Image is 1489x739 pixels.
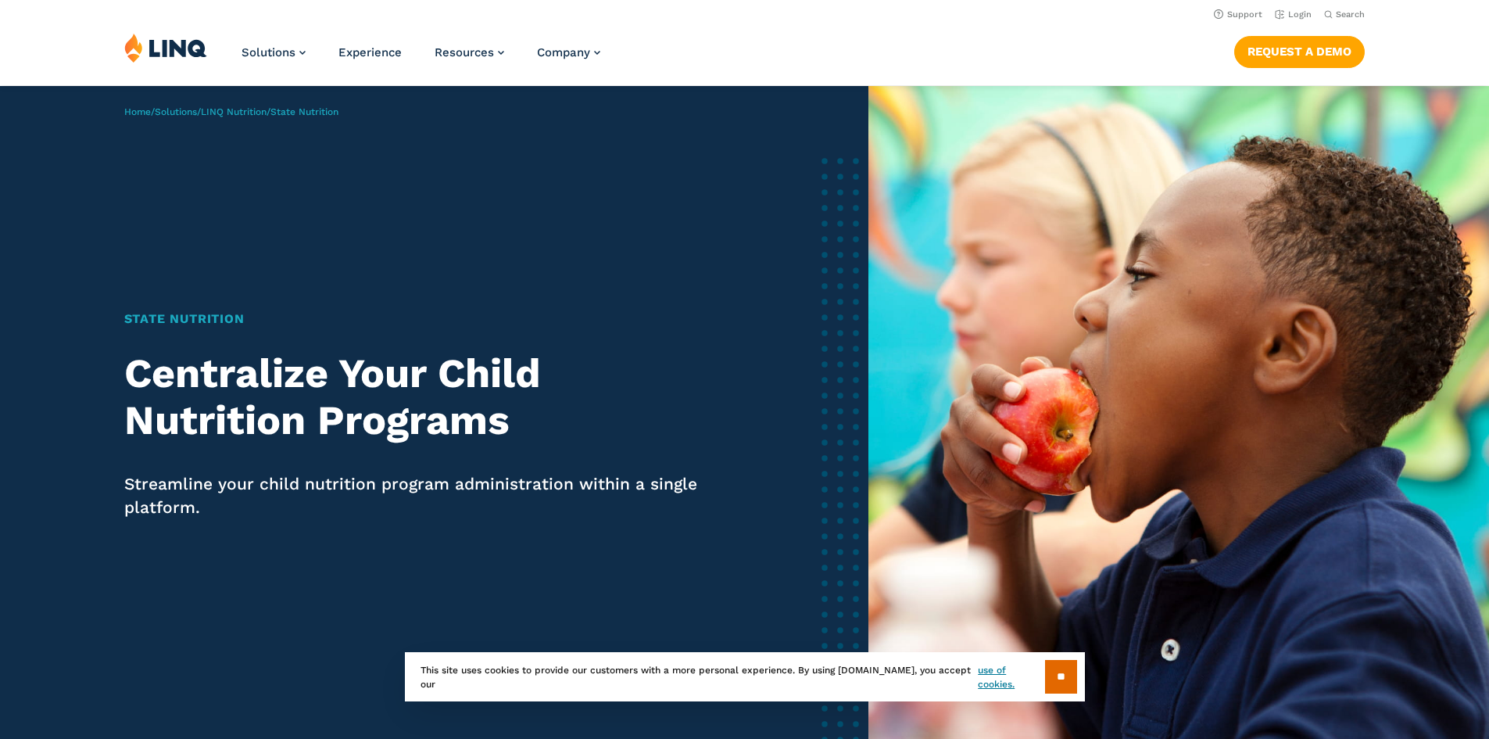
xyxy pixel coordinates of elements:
[1234,33,1365,67] nav: Button Navigation
[405,652,1085,701] div: This site uses cookies to provide our customers with a more personal experience. By using [DOMAIN...
[124,472,711,519] p: Streamline your child nutrition program administration within a single platform.
[242,33,600,84] nav: Primary Navigation
[1336,9,1365,20] span: Search
[1275,9,1312,20] a: Login
[155,106,197,117] a: Solutions
[124,106,151,117] a: Home
[1234,36,1365,67] a: Request a Demo
[124,106,338,117] span: / / /
[537,45,590,59] span: Company
[124,33,207,63] img: LINQ | K‑12 Software
[1214,9,1262,20] a: Support
[537,45,600,59] a: Company
[124,310,711,328] h1: State Nutrition
[242,45,306,59] a: Solutions
[124,350,541,444] strong: Centralize Your Child Nutrition Programs
[270,106,338,117] span: State Nutrition
[1324,9,1365,20] button: Open Search Bar
[242,45,295,59] span: Solutions
[435,45,494,59] span: Resources
[435,45,504,59] a: Resources
[201,106,267,117] a: LINQ Nutrition
[338,45,402,59] a: Experience
[978,663,1044,691] a: use of cookies.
